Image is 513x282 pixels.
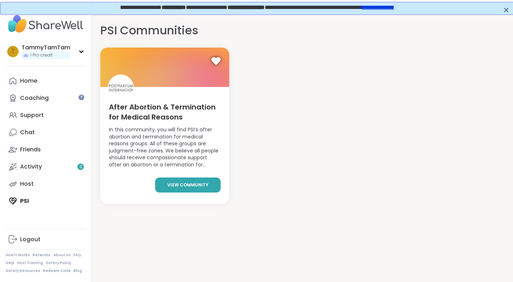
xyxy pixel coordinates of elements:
div: Coaching [20,94,49,102]
div: Activity [20,163,42,171]
div: Home [20,77,37,85]
a: Friends [6,141,86,158]
img: After Abortion & Termination for Medical Reasons [100,48,229,87]
a: Activity3 [6,158,86,175]
a: Logout [6,231,86,248]
div: Logout [20,235,40,243]
span: After Abortion & Termination for Medical Reasons [109,102,221,122]
iframe: Spotlight [78,94,84,100]
a: Redeem Code [43,268,71,273]
a: Help [6,261,14,266]
a: Referrals [33,253,51,258]
a: view community [155,178,221,193]
a: Safety Resources [6,268,40,273]
a: Coaching [6,89,86,107]
div: Chat [20,128,35,136]
div: Friends [20,146,41,154]
a: Host [6,175,86,193]
a: About Us [53,253,71,258]
a: Host Training [17,261,43,266]
a: Safety Policy [46,261,71,266]
div: TammyTamTam [21,44,70,52]
span: 1 Pro credit [30,52,53,58]
span: view community [167,182,208,188]
a: Home [6,72,86,89]
img: After Abortion & Termination for Medical Reasons [108,74,134,100]
a: Chat [6,124,86,141]
span: 3 [80,164,82,170]
a: FAQ [73,253,81,258]
span: T [11,47,15,56]
div: Support [20,111,44,119]
span: In this community, you will find PSI’s after abortion and termination for medical reasons groups.... [109,126,221,169]
a: Blog [73,268,82,273]
h1: PSI Communities [100,22,198,39]
div: Host [20,180,34,188]
a: How It Works [6,253,30,258]
a: Support [6,107,86,124]
img: ShareWell Nav Logo [6,11,86,37]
